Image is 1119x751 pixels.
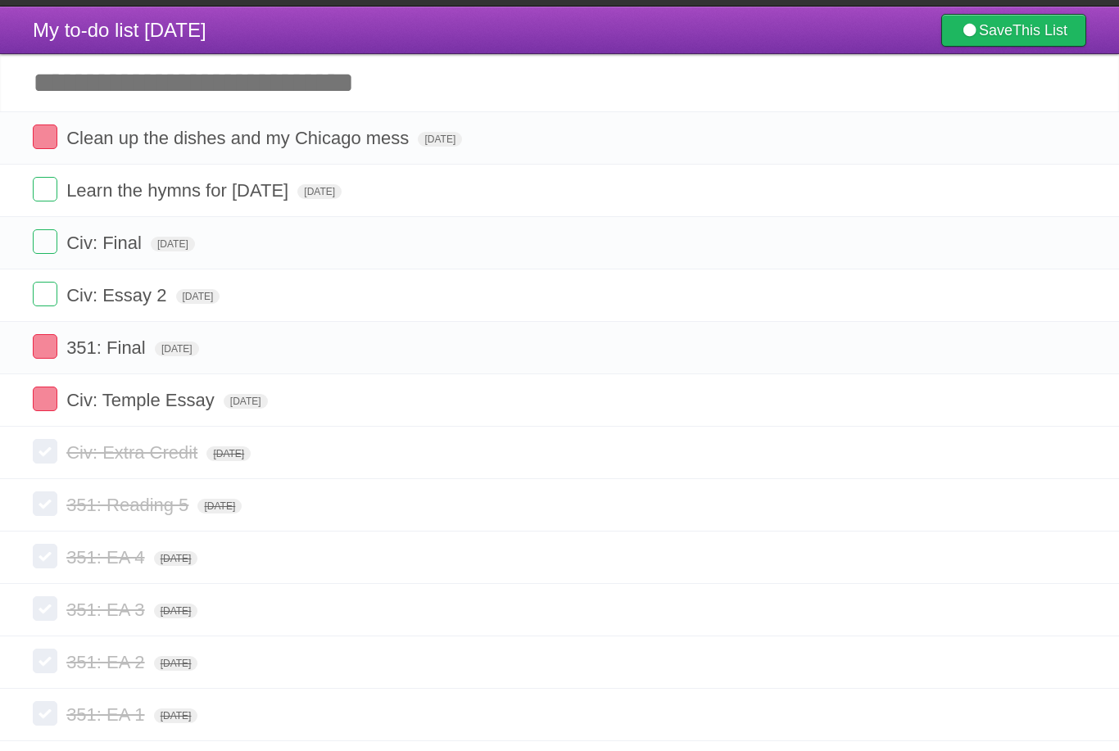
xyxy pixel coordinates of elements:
[33,177,57,201] label: Done
[297,184,342,199] span: [DATE]
[33,387,57,411] label: Done
[154,708,198,723] span: [DATE]
[66,547,148,568] span: 351: EA 4
[941,14,1086,47] a: SaveThis List
[151,237,195,251] span: [DATE]
[33,334,57,359] label: Done
[33,282,57,306] label: Done
[66,390,219,410] span: Civ: Temple Essay
[154,551,198,566] span: [DATE]
[1013,22,1067,38] b: This List
[224,394,268,409] span: [DATE]
[33,229,57,254] label: Done
[66,704,148,725] span: 351: EA 1
[33,439,57,464] label: Done
[33,124,57,149] label: Done
[154,656,198,671] span: [DATE]
[418,132,462,147] span: [DATE]
[66,180,292,201] span: Learn the hymns for [DATE]
[33,544,57,568] label: Done
[66,128,413,148] span: Clean up the dishes and my Chicago mess
[33,19,206,41] span: My to-do list [DATE]
[66,285,170,305] span: Civ: Essay 2
[66,495,193,515] span: 351: Reading 5
[66,442,202,463] span: Civ: Extra Credit
[176,289,220,304] span: [DATE]
[66,652,148,672] span: 351: EA 2
[33,596,57,621] label: Done
[206,446,251,461] span: [DATE]
[33,701,57,726] label: Done
[33,491,57,516] label: Done
[197,499,242,513] span: [DATE]
[66,337,150,358] span: 351: Final
[33,649,57,673] label: Done
[66,233,146,253] span: Civ: Final
[155,342,199,356] span: [DATE]
[154,604,198,618] span: [DATE]
[66,599,148,620] span: 351: EA 3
